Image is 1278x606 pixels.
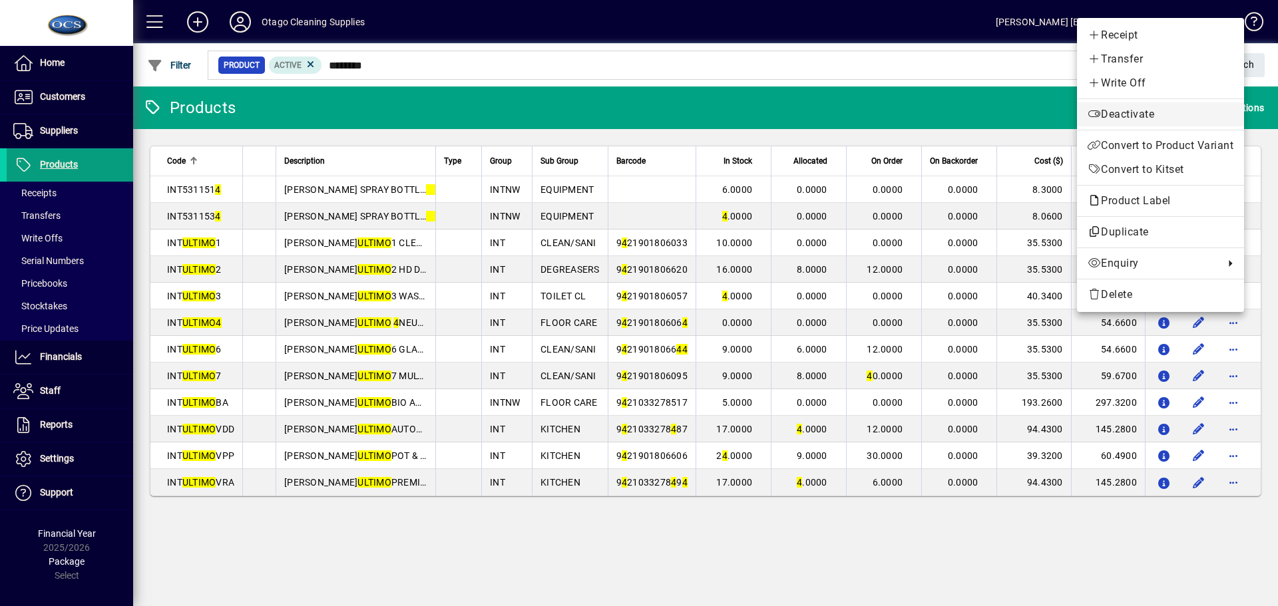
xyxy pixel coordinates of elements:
[1088,27,1233,43] span: Receipt
[1088,194,1177,207] span: Product Label
[1088,51,1233,67] span: Transfer
[1088,287,1233,303] span: Delete
[1088,224,1233,240] span: Duplicate
[1088,162,1233,178] span: Convert to Kitset
[1088,75,1233,91] span: Write Off
[1088,255,1217,271] span: Enquiry
[1077,102,1244,126] button: Deactivate product
[1088,138,1233,154] span: Convert to Product Variant
[1088,106,1233,122] span: Deactivate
